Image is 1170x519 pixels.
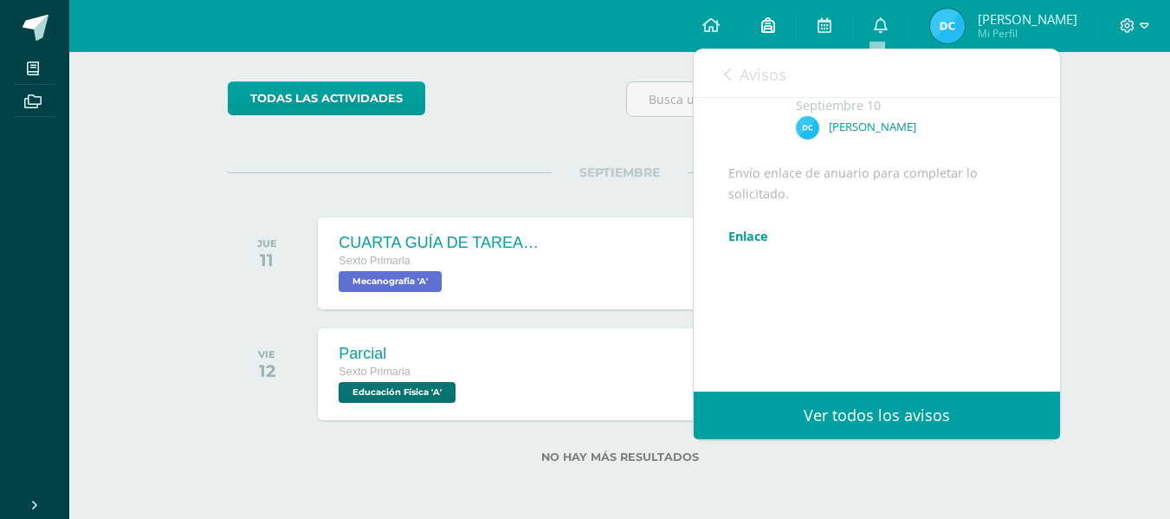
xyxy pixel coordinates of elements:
[257,250,277,270] div: 11
[829,120,916,134] p: [PERSON_NAME]
[339,345,460,363] div: Parcial
[728,163,1025,418] div: Envío enlace de anuario para completar lo solicitado.
[552,165,688,180] span: SEPTIEMBRE
[339,255,410,267] span: Sexto Primaria
[228,451,1012,464] label: No hay más resultados
[627,82,1011,116] input: Busca una actividad próxima aquí...
[228,81,425,115] a: todas las Actividades
[740,64,786,85] span: Avisos
[339,234,546,252] div: CUARTA GUÍA DE TAREAS DEL CUARTO BIMESTRE
[258,360,275,381] div: 12
[339,382,456,403] span: Educación Física 'A'
[796,116,819,139] img: 0b3ad16605312b9b20622ffd253cb0bf.png
[978,26,1077,41] span: Mi Perfil
[339,366,410,378] span: Sexto Primaria
[694,392,1060,439] a: Ver todos los avisos
[796,97,1025,114] div: Septiembre 10
[258,348,275,360] div: VIE
[978,10,1077,28] span: [PERSON_NAME]
[339,271,442,292] span: Mecanografia 'A'
[728,228,768,244] a: Enlace
[257,237,277,250] div: JUE
[930,9,965,43] img: 06c843b541221984c6119e2addf5fdcd.png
